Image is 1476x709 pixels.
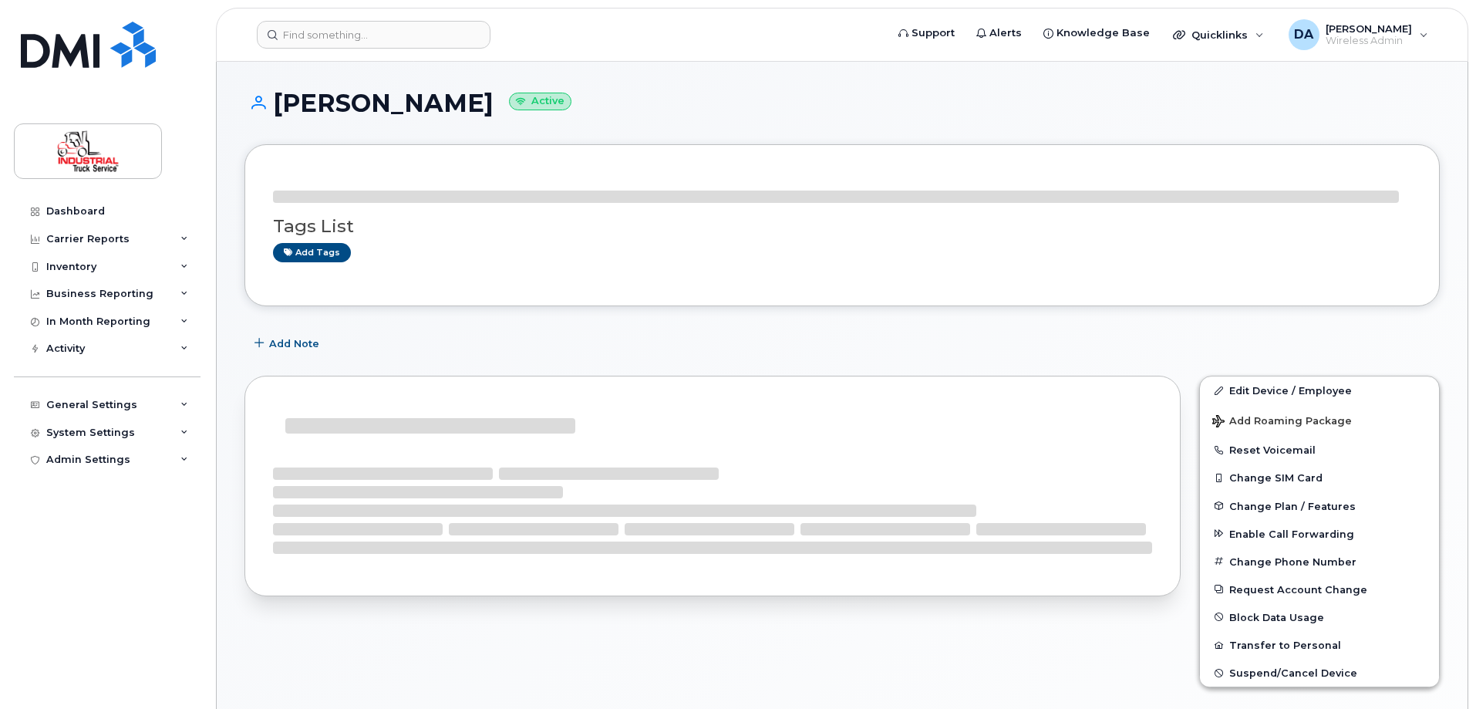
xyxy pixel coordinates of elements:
[1229,500,1356,511] span: Change Plan / Features
[273,243,351,262] a: Add tags
[244,329,332,357] button: Add Note
[1200,548,1439,576] button: Change Phone Number
[1200,436,1439,464] button: Reset Voicemail
[1229,528,1354,539] span: Enable Call Forwarding
[1200,492,1439,520] button: Change Plan / Features
[1200,404,1439,436] button: Add Roaming Package
[244,89,1440,116] h1: [PERSON_NAME]
[1212,415,1352,430] span: Add Roaming Package
[1200,659,1439,687] button: Suspend/Cancel Device
[1229,667,1357,679] span: Suspend/Cancel Device
[1200,603,1439,631] button: Block Data Usage
[1200,520,1439,548] button: Enable Call Forwarding
[1200,464,1439,491] button: Change SIM Card
[273,217,1411,236] h3: Tags List
[1200,576,1439,603] button: Request Account Change
[1200,376,1439,404] a: Edit Device / Employee
[1200,631,1439,659] button: Transfer to Personal
[509,93,571,110] small: Active
[269,336,319,351] span: Add Note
